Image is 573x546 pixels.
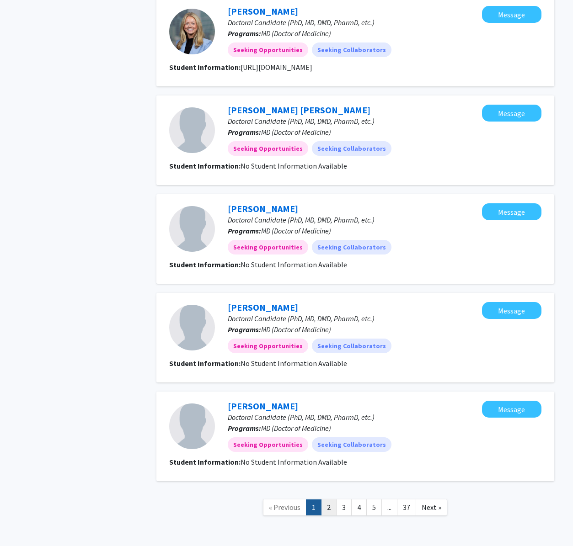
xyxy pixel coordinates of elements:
[7,505,39,539] iframe: Chat
[306,499,321,515] a: 1
[241,63,312,72] fg-read-more: [URL][DOMAIN_NAME]
[261,424,331,433] span: MD (Doctor of Medicine)
[228,5,298,17] a: [PERSON_NAME]
[228,437,308,452] mat-chip: Seeking Opportunities
[228,141,308,156] mat-chip: Seeking Opportunities
[228,215,375,224] span: Doctoral Candidate (PhD, MD, DMD, PharmD, etc.)
[387,503,391,512] span: ...
[169,63,241,72] b: Student Information:
[241,161,347,170] span: No Student Information Available
[366,499,382,515] a: 5
[269,503,300,512] span: « Previous
[241,457,347,466] span: No Student Information Available
[312,437,391,452] mat-chip: Seeking Collaborators
[263,499,306,515] a: Previous Page
[482,302,541,319] button: Message Rachel Matayev
[321,499,337,515] a: 2
[156,490,554,527] nav: Page navigation
[169,161,241,170] b: Student Information:
[228,226,261,235] b: Programs:
[228,29,261,38] b: Programs:
[169,260,241,269] b: Student Information:
[312,141,391,156] mat-chip: Seeking Collaborators
[228,203,298,214] a: [PERSON_NAME]
[241,359,347,368] span: No Student Information Available
[228,314,375,323] span: Doctoral Candidate (PhD, MD, DMD, PharmD, etc.)
[228,127,261,137] b: Programs:
[228,400,298,412] a: [PERSON_NAME]
[169,457,241,466] b: Student Information:
[397,499,416,515] a: 37
[169,359,241,368] b: Student Information:
[228,413,375,422] span: Doctoral Candidate (PhD, MD, DMD, PharmD, etc.)
[228,424,261,433] b: Programs:
[228,240,308,254] mat-chip: Seeking Opportunities
[228,117,375,126] span: Doctoral Candidate (PhD, MD, DMD, PharmD, etc.)
[351,499,367,515] a: 4
[228,339,308,353] mat-chip: Seeking Opportunities
[228,104,370,116] a: [PERSON_NAME] [PERSON_NAME]
[261,127,331,137] span: MD (Doctor of Medicine)
[261,226,331,235] span: MD (Doctor of Medicine)
[482,203,541,220] button: Message Malavika Eby
[228,302,298,313] a: [PERSON_NAME]
[312,42,391,57] mat-chip: Seeking Collaborators
[312,240,391,254] mat-chip: Seeking Collaborators
[416,499,447,515] a: Next
[482,6,541,23] button: Message Kaitlyn Devine
[228,18,375,27] span: Doctoral Candidate (PhD, MD, DMD, PharmD, etc.)
[241,260,347,269] span: No Student Information Available
[482,401,541,418] button: Message Brandon Alonso
[422,503,441,512] span: Next »
[228,325,261,334] b: Programs:
[228,42,308,57] mat-chip: Seeking Opportunities
[261,29,331,38] span: MD (Doctor of Medicine)
[336,499,352,515] a: 3
[482,105,541,122] button: Message Mohammed Ali Syed
[312,339,391,353] mat-chip: Seeking Collaborators
[261,325,331,334] span: MD (Doctor of Medicine)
